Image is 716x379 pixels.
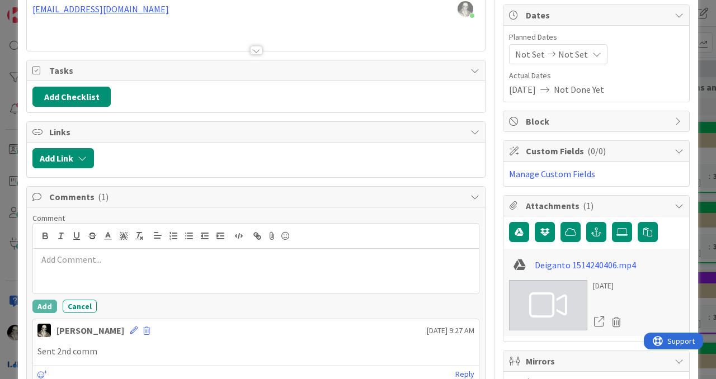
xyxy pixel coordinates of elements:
[526,354,669,368] span: Mirrors
[23,2,51,15] span: Support
[427,325,474,337] span: [DATE] 9:27 AM
[32,300,57,313] button: Add
[509,168,595,179] a: Manage Custom Fields
[49,64,465,77] span: Tasks
[583,200,593,211] span: ( 1 )
[526,115,669,128] span: Block
[593,280,625,292] div: [DATE]
[37,345,474,358] p: Sent 2nd comm
[56,324,124,337] div: [PERSON_NAME]
[593,315,605,329] a: Open
[32,148,94,168] button: Add Link
[63,300,97,313] button: Cancel
[526,144,669,158] span: Custom Fields
[32,3,169,15] a: [EMAIL_ADDRESS][DOMAIN_NAME]
[509,70,684,82] span: Actual Dates
[49,125,465,139] span: Links
[49,190,465,203] span: Comments
[587,145,606,157] span: ( 0/0 )
[32,213,65,223] span: Comment
[526,199,669,212] span: Attachments
[535,258,636,272] a: Deiganto 1514240406.mp4
[515,48,545,61] span: Not Set
[37,324,51,337] img: WS
[558,48,588,61] span: Not Set
[526,8,669,22] span: Dates
[458,1,473,17] img: 5slRnFBaanOLW26e9PW3UnY7xOjyexml.jpeg
[509,83,536,96] span: [DATE]
[32,87,111,107] button: Add Checklist
[554,83,604,96] span: Not Done Yet
[98,191,109,202] span: ( 1 )
[509,31,684,43] span: Planned Dates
